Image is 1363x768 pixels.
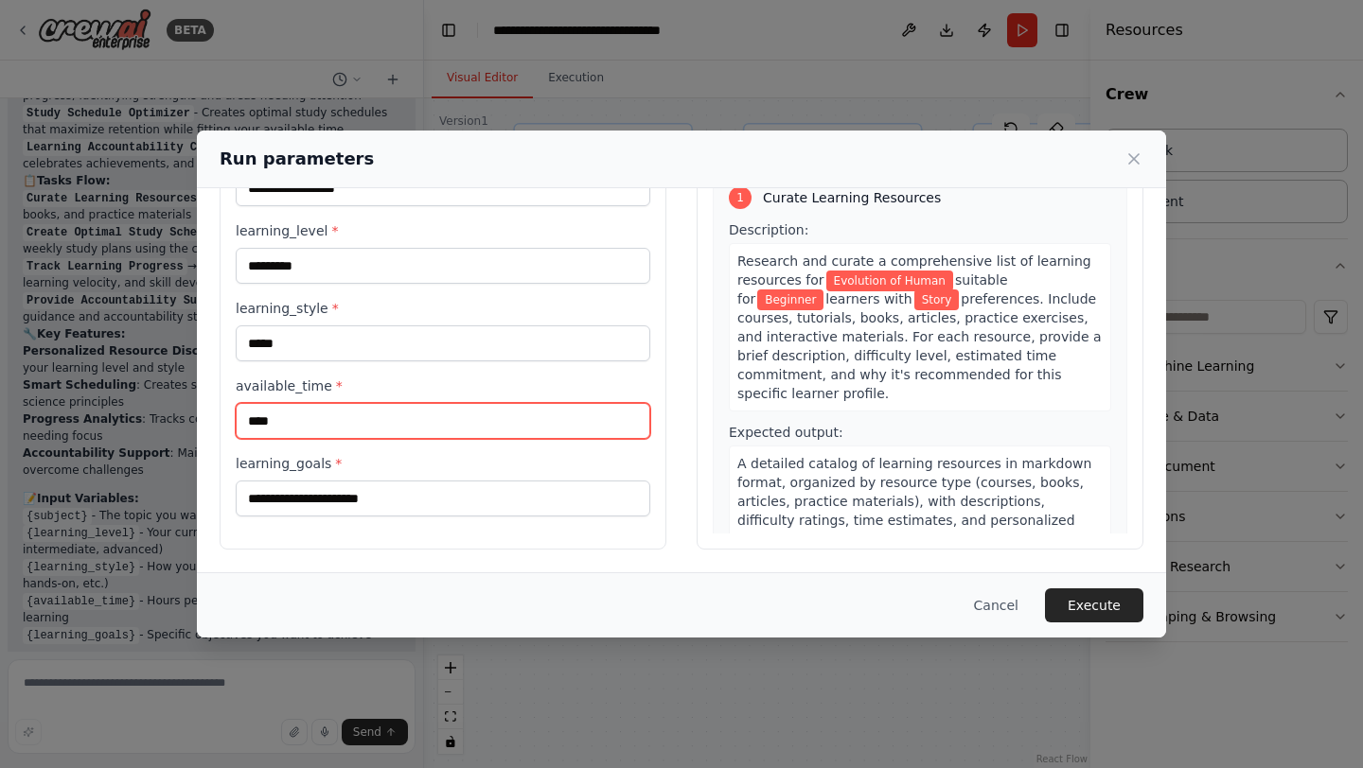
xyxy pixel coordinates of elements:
label: available_time [236,376,650,395]
label: learning_style [236,299,650,318]
span: Variable: learning_level [757,289,823,310]
span: Curate Learning Resources [763,188,941,207]
span: learners with [825,291,912,306]
span: Description: [729,222,808,237]
label: learning_level [236,221,650,240]
h2: Run parameters [220,146,374,172]
button: Cancel [959,588,1034,622]
button: Execute [1045,588,1143,622]
span: Research and curate a comprehensive list of learning resources for [737,253,1091,288]
label: learning_goals [236,454,650,473]
div: 1 [729,186,752,209]
span: Variable: subject [826,271,953,291]
span: Expected output: [729,425,843,440]
span: Variable: learning_style [914,289,960,310]
span: A detailed catalog of learning resources in markdown format, organized by resource type (courses,... [737,456,1091,547]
